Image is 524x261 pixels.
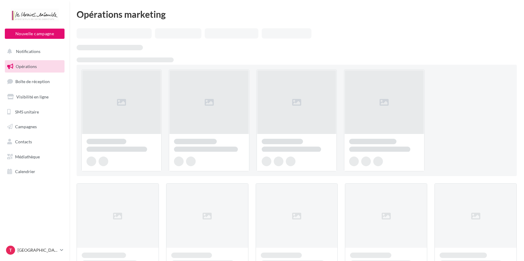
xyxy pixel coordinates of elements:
a: SMS unitaire [4,106,66,118]
p: [GEOGRAPHIC_DATA] [17,247,58,253]
a: Calendrier [4,165,66,178]
span: Visibilité en ligne [16,94,49,99]
button: Nouvelle campagne [5,29,65,39]
button: Notifications [4,45,63,58]
span: Opérations [16,64,37,69]
span: Calendrier [15,169,35,174]
a: Boîte de réception [4,75,66,88]
a: T [GEOGRAPHIC_DATA] [5,244,65,256]
span: Boîte de réception [15,79,50,84]
span: SMS unitaire [15,109,39,114]
span: Médiathèque [15,154,40,159]
div: Opérations marketing [77,10,517,19]
span: Contacts [15,139,32,144]
a: Médiathèque [4,151,66,163]
span: Campagnes [15,124,37,129]
a: Visibilité en ligne [4,91,66,103]
a: Campagnes [4,120,66,133]
span: T [9,247,12,253]
a: Opérations [4,60,66,73]
a: Contacts [4,135,66,148]
span: Notifications [16,49,40,54]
